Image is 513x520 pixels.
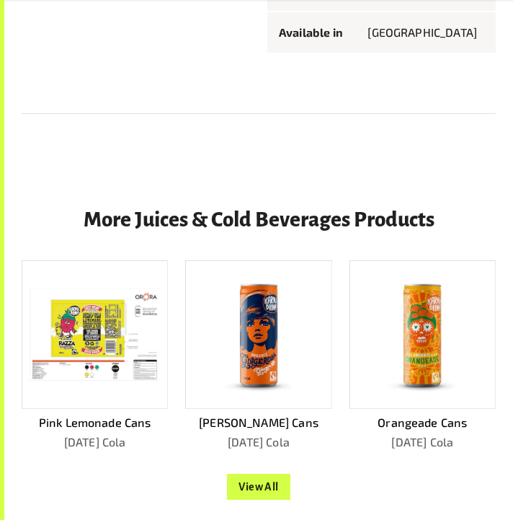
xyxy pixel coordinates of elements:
p: [PERSON_NAME] Cans [185,414,331,431]
button: View All [227,474,290,500]
a: Orangeade Cans[DATE] Cola [349,260,496,450]
a: [PERSON_NAME] Cans[DATE] Cola [185,260,331,450]
p: [DATE] Cola [349,433,496,451]
a: View All [227,477,290,491]
p: Orangeade Cans [349,414,496,431]
p: Available in [279,24,344,41]
p: [GEOGRAPHIC_DATA] [367,24,484,41]
a: Pink Lemonade Cans[DATE] Cola [22,260,168,450]
p: Pink Lemonade Cans [22,414,168,431]
p: [DATE] Cola [22,433,168,451]
p: [DATE] Cola [185,433,331,451]
h3: More Juices & Cold Beverages Products [22,208,496,231]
